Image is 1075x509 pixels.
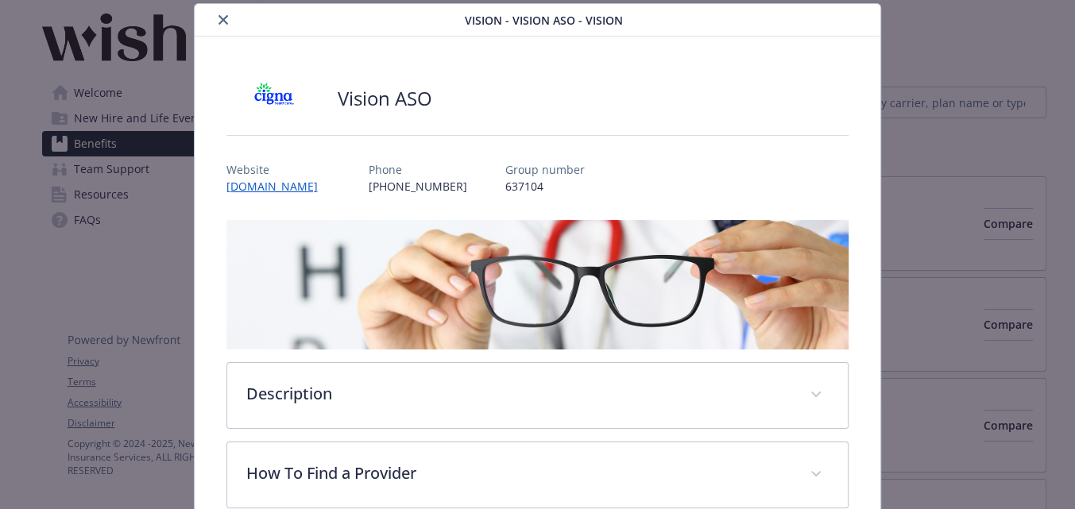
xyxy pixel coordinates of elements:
p: Phone [369,161,467,178]
p: Description [246,382,791,406]
span: Vision - Vision ASO - Vision [465,12,623,29]
button: close [214,10,233,29]
div: Description [227,363,849,428]
h2: Vision ASO [338,85,432,112]
p: [PHONE_NUMBER] [369,178,467,195]
img: CIGNA [226,75,322,122]
p: Website [226,161,331,178]
p: How To Find a Provider [246,461,791,485]
p: 637104 [505,178,585,195]
div: How To Find a Provider [227,442,849,507]
a: [DOMAIN_NAME] [226,179,331,194]
p: Group number [505,161,585,178]
img: banner [226,220,849,349]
